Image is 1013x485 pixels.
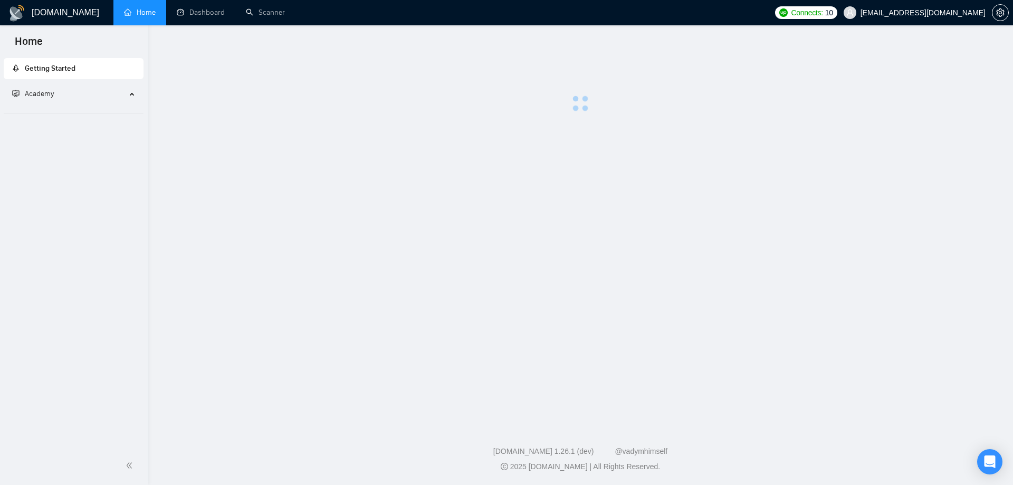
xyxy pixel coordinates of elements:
[12,90,20,97] span: fund-projection-screen
[501,463,508,470] span: copyright
[615,447,667,455] a: @vadymhimself
[992,8,1009,17] a: setting
[779,8,788,17] img: upwork-logo.png
[12,64,20,72] span: rocket
[12,89,54,98] span: Academy
[25,89,54,98] span: Academy
[177,8,225,17] a: dashboardDashboard
[124,8,156,17] a: homeHome
[6,34,51,56] span: Home
[825,7,833,18] span: 10
[8,5,25,22] img: logo
[846,9,854,16] span: user
[791,7,823,18] span: Connects:
[977,449,1002,474] div: Open Intercom Messenger
[4,109,144,116] li: Academy Homepage
[4,58,144,79] li: Getting Started
[493,447,594,455] a: [DOMAIN_NAME] 1.26.1 (dev)
[992,4,1009,21] button: setting
[246,8,285,17] a: searchScanner
[25,64,75,73] span: Getting Started
[156,461,1005,472] div: 2025 [DOMAIN_NAME] | All Rights Reserved.
[992,8,1008,17] span: setting
[126,460,136,471] span: double-left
